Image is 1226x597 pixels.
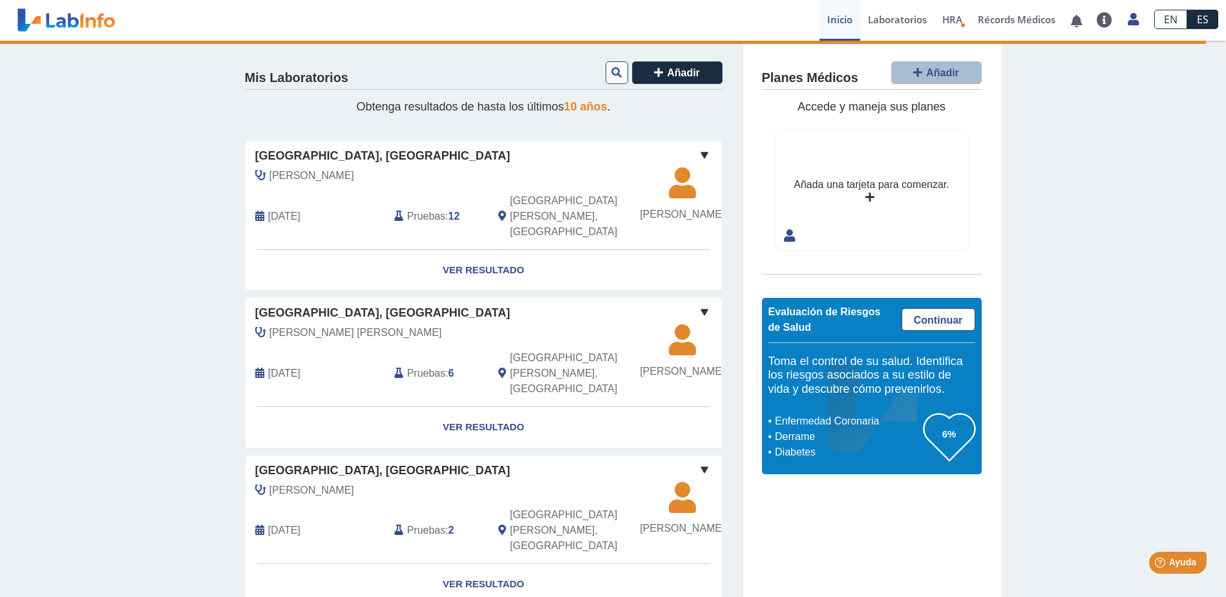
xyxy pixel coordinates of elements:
span: Evaluación de Riesgos de Salud [768,306,881,333]
a: Ver Resultado [246,407,722,448]
li: Diabetes [772,445,924,460]
span: [GEOGRAPHIC_DATA], [GEOGRAPHIC_DATA] [255,147,511,165]
span: 2025-04-25 [268,366,301,381]
li: Enfermedad Coronaria [772,414,924,429]
span: [PERSON_NAME] [640,364,724,379]
button: Añadir [632,61,723,84]
span: [PERSON_NAME] [640,207,724,222]
span: [PERSON_NAME] [640,521,724,536]
b: 2 [449,525,454,536]
span: 2025-08-27 [268,209,301,224]
span: Latimer, Carlos [270,483,354,498]
span: 10 años [564,100,608,113]
span: Gonzalez Ingles, Luis [270,325,442,340]
b: 6 [449,368,454,379]
div: Añada una tarjeta para comenzar. [794,177,949,193]
iframe: Help widget launcher [1111,547,1212,583]
h3: 6% [924,426,975,442]
span: Pruebas [407,523,445,538]
span: [GEOGRAPHIC_DATA], [GEOGRAPHIC_DATA] [255,304,511,322]
span: Obtenga resultados de hasta los últimos . [356,100,610,113]
span: San Juan, PR [510,350,653,397]
h5: Toma el control de su salud. Identifica los riesgos asociados a su estilo de vida y descubre cómo... [768,355,975,397]
a: Continuar [902,308,975,331]
button: Añadir [891,61,982,84]
span: [GEOGRAPHIC_DATA], [GEOGRAPHIC_DATA] [255,462,511,479]
span: Mazo, Gerald [270,168,354,183]
span: San Juan, PR [510,507,653,554]
span: Pruebas [407,209,445,224]
span: San Juan, PR [510,193,653,240]
span: Añadir [926,67,959,78]
h4: Planes Médicos [762,70,858,86]
li: Derrame [772,429,924,445]
span: Accede y maneja sus planes [798,100,946,113]
div: : [385,507,489,554]
b: 12 [449,211,460,222]
div: : [385,350,489,397]
span: Añadir [667,67,700,78]
div: : [385,193,489,240]
span: Pruebas [407,366,445,381]
h4: Mis Laboratorios [245,70,348,86]
span: Continuar [914,315,963,326]
a: Ver Resultado [246,250,722,291]
span: 2025-01-10 [268,523,301,538]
